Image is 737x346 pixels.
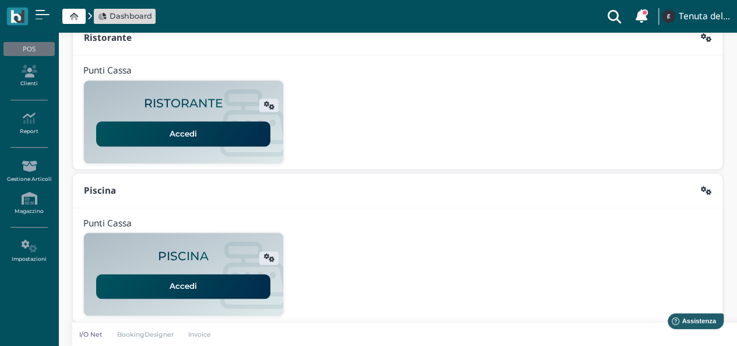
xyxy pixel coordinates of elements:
[3,187,54,219] a: Magazzino
[96,274,270,299] a: Accedi
[3,107,54,139] a: Report
[34,9,77,18] span: Assistenza
[84,32,132,44] b: Ristorante
[79,330,103,339] p: I/O Net
[679,12,730,22] h4: Tenuta del Barco
[83,66,132,76] h4: Punti Cassa
[84,184,116,197] b: Piscina
[10,10,24,23] img: logo
[3,235,54,267] a: Impostazioni
[158,250,209,263] h2: PISCINA
[662,10,675,23] img: ...
[96,121,270,146] a: Accedi
[110,11,152,22] span: Dashboard
[3,155,54,187] a: Gestione Articoli
[83,219,132,229] h4: Punti Cassa
[144,97,223,110] h2: RISTORANTE
[110,330,181,339] a: BookingDesigner
[660,2,730,30] a: ... Tenuta del Barco
[654,310,727,336] iframe: Help widget launcher
[181,330,219,339] a: Invoice
[98,11,152,22] a: Dashboard
[3,42,54,56] div: POS
[3,60,54,92] a: Clienti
